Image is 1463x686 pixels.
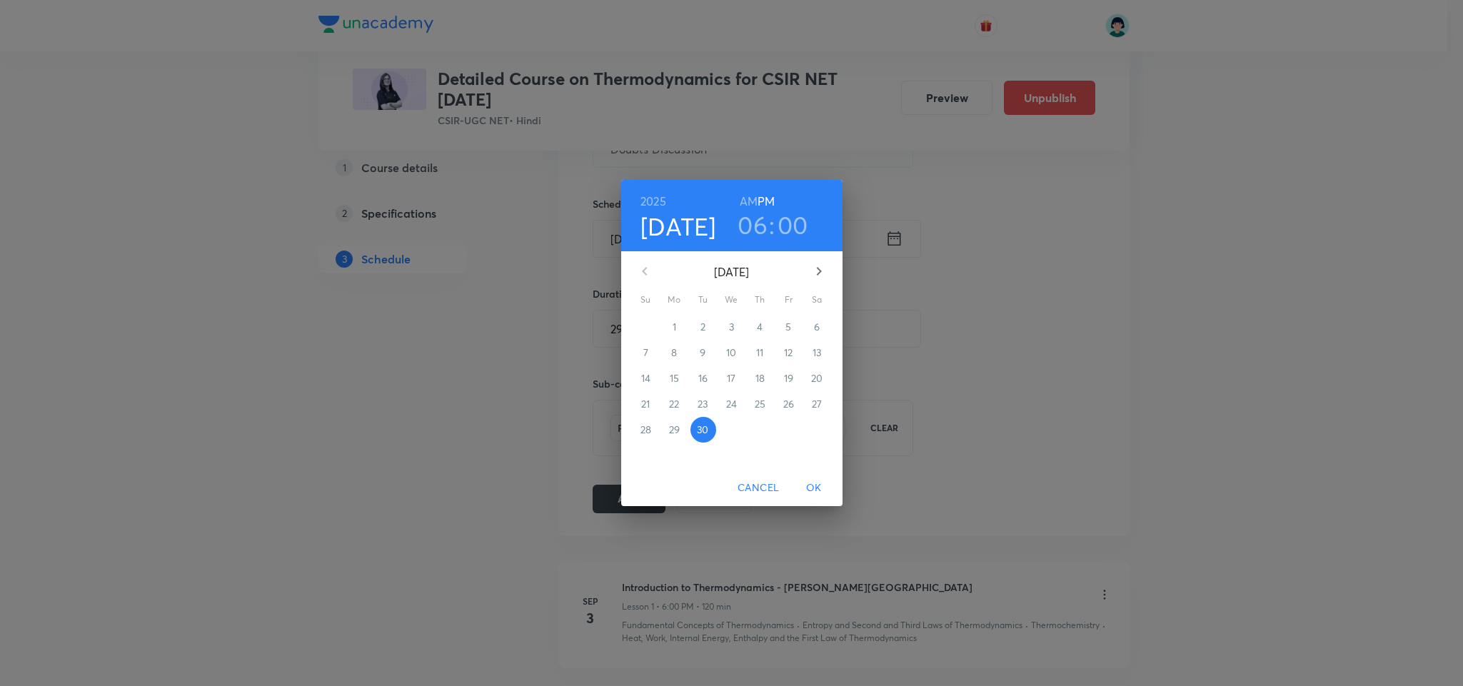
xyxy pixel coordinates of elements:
[748,293,773,307] span: Th
[797,479,831,497] span: OK
[778,210,808,240] button: 00
[640,191,666,211] button: 2025
[690,293,716,307] span: Tu
[662,293,688,307] span: Mo
[697,423,708,437] p: 30
[805,293,830,307] span: Sa
[740,191,758,211] button: AM
[791,475,837,501] button: OK
[719,293,745,307] span: We
[633,293,659,307] span: Su
[690,417,716,443] button: 30
[738,210,768,240] button: 06
[640,211,716,241] button: [DATE]
[662,263,802,281] p: [DATE]
[758,191,775,211] button: PM
[732,475,785,501] button: Cancel
[769,210,775,240] h3: :
[776,293,802,307] span: Fr
[738,479,779,497] span: Cancel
